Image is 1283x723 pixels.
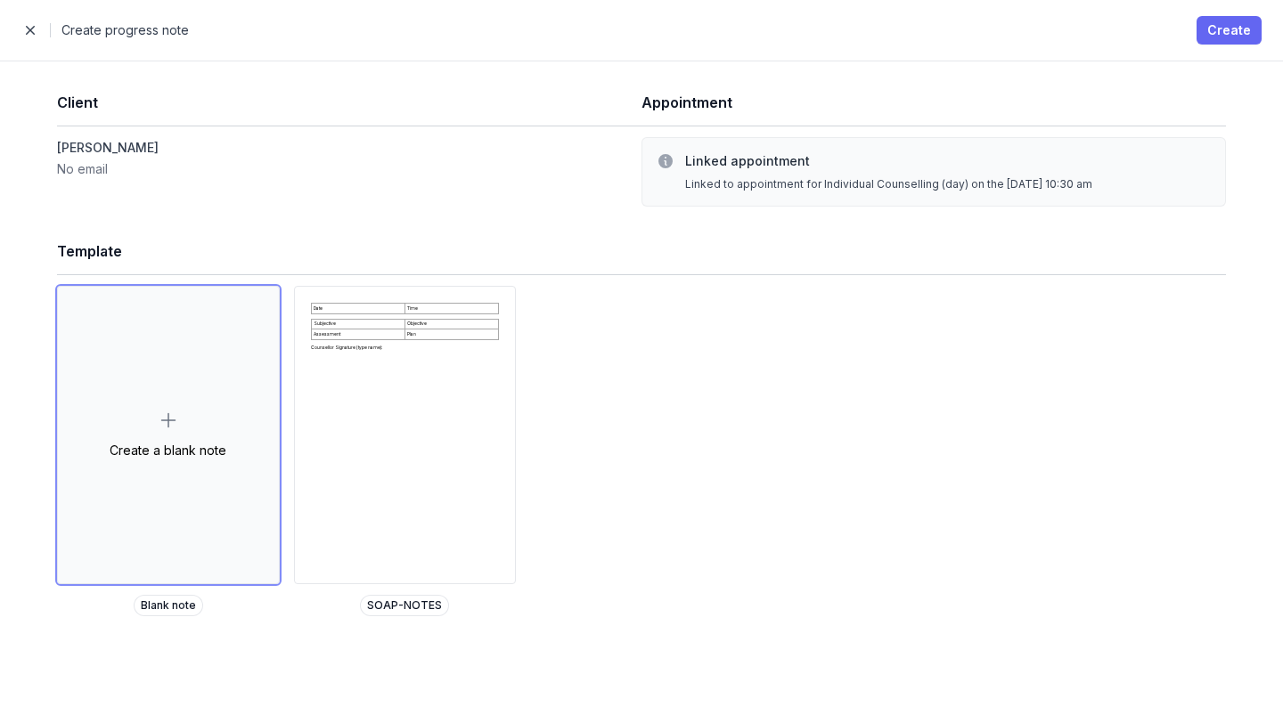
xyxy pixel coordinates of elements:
p: Counsellor Signature (type name): [311,345,500,351]
span: Appointment [641,93,732,111]
h3: Linked appointment [685,152,1211,170]
p: Assessment [314,331,403,337]
span: Create [1207,20,1251,41]
div: Linked to appointment for Individual Counselling (day) on the [DATE] 10:30 am [685,177,1211,191]
dt: No email [57,158,641,180]
dd: [PERSON_NAME] [57,137,641,158]
p: Plan [407,331,496,337]
button: Create [1197,16,1262,45]
p: Date [314,305,403,312]
span: SOAP-NOTES [360,595,449,616]
p: Subjective [314,321,403,327]
p: Time [407,305,496,312]
span: Blank note [134,595,203,616]
p: Objective [407,321,496,327]
h2: Create progress note [61,20,1175,41]
h1: Template [57,239,1226,264]
h1: Client [57,90,641,115]
div: Create a blank note [110,442,226,459]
